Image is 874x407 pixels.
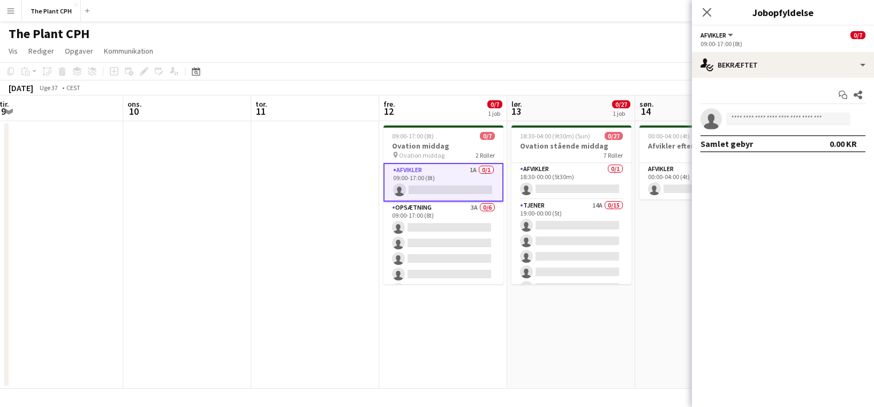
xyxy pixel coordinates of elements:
span: tor. [255,99,267,109]
span: 10 [126,105,142,117]
span: 0/7 [487,100,502,108]
a: Rediger [24,44,58,58]
app-job-card: 18:30-04:00 (9t30m) (Sun)0/27Ovation stående middag7 RollerAfvikler0/118:30-00:00 (5t30m) Tjener1... [511,125,631,284]
app-card-role: Afvikler0/100:00-04:00 (4t) [639,163,759,199]
h3: Afvikler efter midnat [639,141,759,151]
div: Bekræftet [692,52,874,78]
span: Rediger [28,46,54,56]
app-job-card: 00:00-04:00 (4t)0/1Afvikler efter midnat1 RolleAfvikler0/100:00-04:00 (4t) [639,125,759,199]
div: CEST [66,84,80,92]
span: 13 [510,105,522,117]
h3: Ovation middag [383,141,503,151]
h1: The Plant CPH [9,26,89,42]
app-job-card: 09:00-17:00 (8t)0/7Ovation middag Ovation middag2 RollerAfvikler1A0/109:00-17:00 (8t) Opsætning3A... [383,125,503,284]
span: 11 [254,105,267,117]
span: Vis [9,46,18,56]
app-card-role: Afvikler1A0/109:00-17:00 (8t) [383,163,503,202]
span: Opgaver [65,46,93,56]
span: 0/27 [605,132,623,140]
app-card-role: Afvikler0/118:30-00:00 (5t30m) [511,163,631,199]
a: Vis [4,44,22,58]
div: 09:00-17:00 (8t) [700,40,865,48]
div: 1 job [613,109,630,117]
span: 14 [638,105,654,117]
span: 09:00-17:00 (8t) [392,132,434,140]
span: 0/7 [850,31,865,39]
span: 2 Roller [476,151,495,159]
span: 18:30-04:00 (9t30m) (Sun) [520,132,590,140]
span: Afvikler [700,31,726,39]
button: Afvikler [700,31,735,39]
span: Kommunikation [104,46,153,56]
span: søn. [639,99,654,109]
span: 12 [382,105,395,117]
span: ons. [127,99,142,109]
span: 00:00-04:00 (4t) [648,132,690,140]
span: Ovation middag [399,151,444,159]
span: lør. [511,99,522,109]
div: [DATE] [9,83,33,93]
span: Uge 37 [35,84,62,92]
app-card-role: Opsætning3A0/609:00-17:00 (8t) [383,202,503,316]
div: Samlet gebyr [700,138,753,149]
span: 7 Roller [604,151,623,159]
div: 1 job [488,109,502,117]
a: Opgaver [61,44,97,58]
span: fre. [383,99,395,109]
button: The Plant CPH [22,1,81,21]
a: Kommunikation [100,44,157,58]
h3: Ovation stående middag [511,141,631,151]
h3: Jobopfyldelse [692,5,874,19]
span: 0/7 [480,132,495,140]
span: 0/27 [612,100,630,108]
div: 0.00 KR [830,138,857,149]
